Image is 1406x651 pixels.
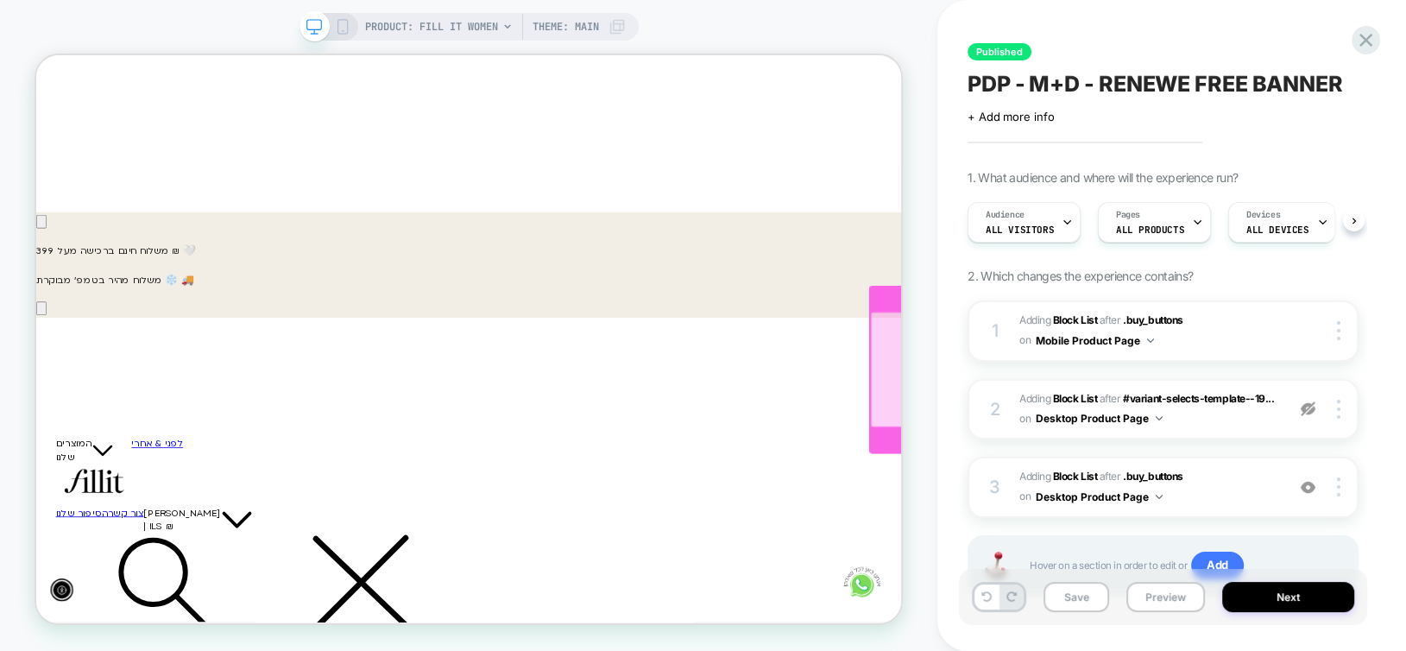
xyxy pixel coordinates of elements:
[1337,400,1340,419] img: close
[1301,480,1315,495] img: crossed eye
[1222,582,1354,612] button: Next
[1019,392,1097,405] span: Adding
[1191,552,1244,579] span: Add
[1246,209,1280,221] span: Devices
[968,269,1193,283] span: 2. Which changes the experience contains?
[987,315,1004,346] div: 1
[1053,392,1097,405] b: Block List
[1036,330,1154,351] button: Mobile Product Page
[365,13,498,41] span: PRODUCT: Fill it Women
[1123,392,1274,405] span: #variant-selects-template--19...
[987,394,1004,425] div: 2
[96,601,143,619] a: צור קשר
[143,601,246,637] span: [PERSON_NAME] | ILS ₪
[1053,470,1097,483] b: Block List
[1116,224,1184,236] span: ALL PRODUCTS
[26,545,129,590] img: Fill it Vitamins
[1147,338,1154,343] img: down arrow
[127,509,196,527] a: לפני & אחרי
[26,601,96,619] a: הסיפור שלנו
[1053,313,1097,326] b: Block List
[1301,401,1315,416] img: eye
[1036,408,1163,429] button: Desktop Product Page
[1043,582,1109,612] button: Save
[968,170,1238,185] span: 1. What audience and where will the experience run?
[968,71,1343,97] span: PDP - M+D - RENEWE FREE BANNER
[968,110,1054,123] span: + Add more info
[26,545,1128,598] a: Fill it Vitamins
[533,13,599,41] span: Theme: MAIN
[1123,470,1182,483] span: .buy_buttons
[1019,331,1031,350] span: on
[1156,416,1163,420] img: down arrow
[1116,209,1140,221] span: Pages
[987,471,1004,502] div: 3
[26,509,74,545] span: המוצרים שלנו
[1019,470,1097,483] span: Adding
[1123,313,1182,326] span: .buy_buttons
[1036,486,1163,508] button: Desktop Product Page
[1156,495,1163,499] img: down arrow
[1126,582,1205,612] button: Preview
[26,509,127,545] summary: המוצרים שלנו
[986,209,1025,221] span: Audience
[1019,487,1031,506] span: on
[1100,470,1121,483] span: AFTER
[1337,477,1340,496] img: close
[1100,392,1121,405] span: AFTER
[1100,313,1121,326] span: AFTER
[1030,552,1340,579] span: Hover on a section in order to edit or
[1019,313,1097,326] span: Adding
[968,43,1031,60] span: Published
[1246,224,1308,236] span: ALL DEVICES
[978,552,1012,578] img: Joystick
[143,601,313,637] summary: [PERSON_NAME] | ILS ₪
[1019,409,1031,428] span: on
[986,224,1054,236] span: All Visitors
[1337,321,1340,340] img: close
